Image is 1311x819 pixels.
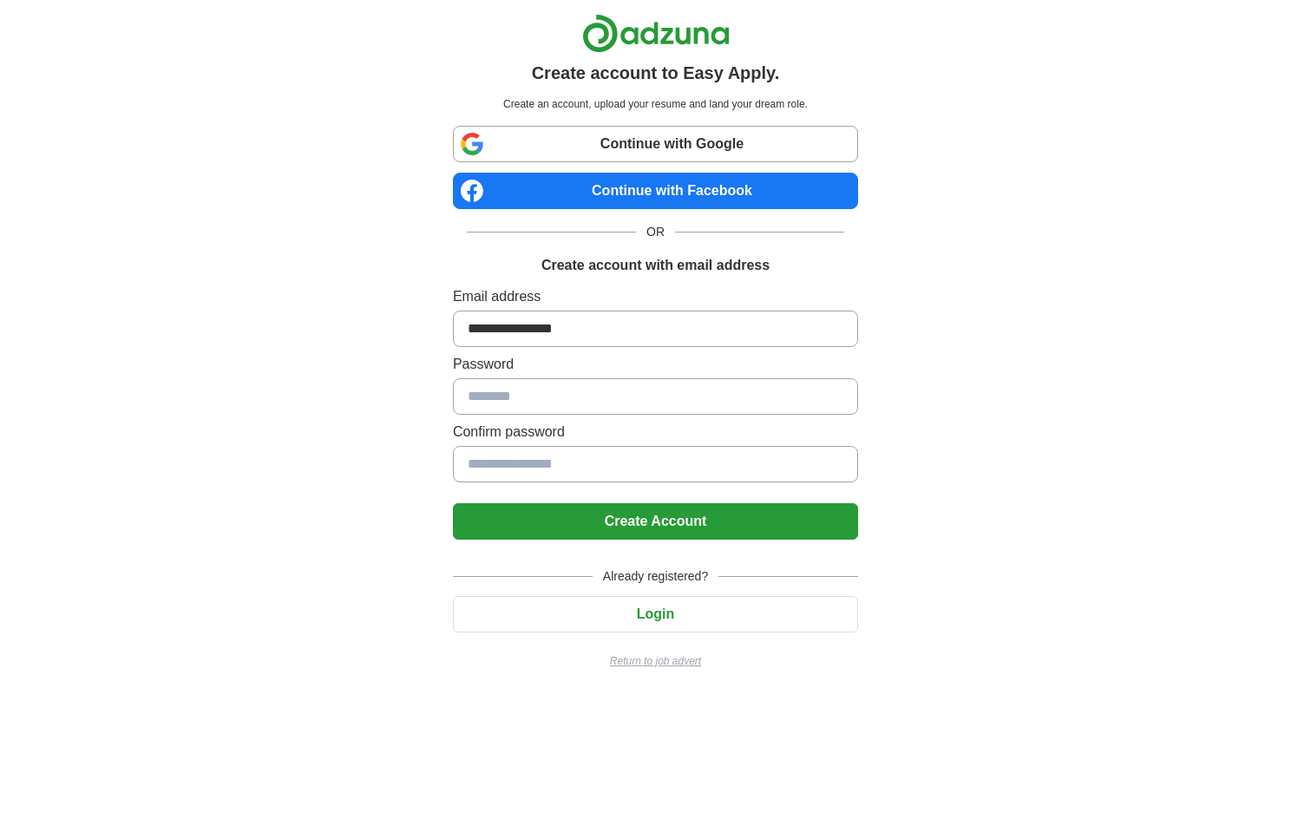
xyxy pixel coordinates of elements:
[541,255,770,276] h1: Create account with email address
[453,606,858,621] a: Login
[453,286,858,307] label: Email address
[593,567,718,586] span: Already registered?
[453,173,858,209] a: Continue with Facebook
[453,422,858,442] label: Confirm password
[636,223,675,241] span: OR
[453,596,858,632] button: Login
[453,126,858,162] a: Continue with Google
[532,60,780,86] h1: Create account to Easy Apply.
[456,96,855,112] p: Create an account, upload your resume and land your dream role.
[453,503,858,540] button: Create Account
[453,354,858,375] label: Password
[582,14,730,53] img: Adzuna logo
[453,653,858,669] a: Return to job advert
